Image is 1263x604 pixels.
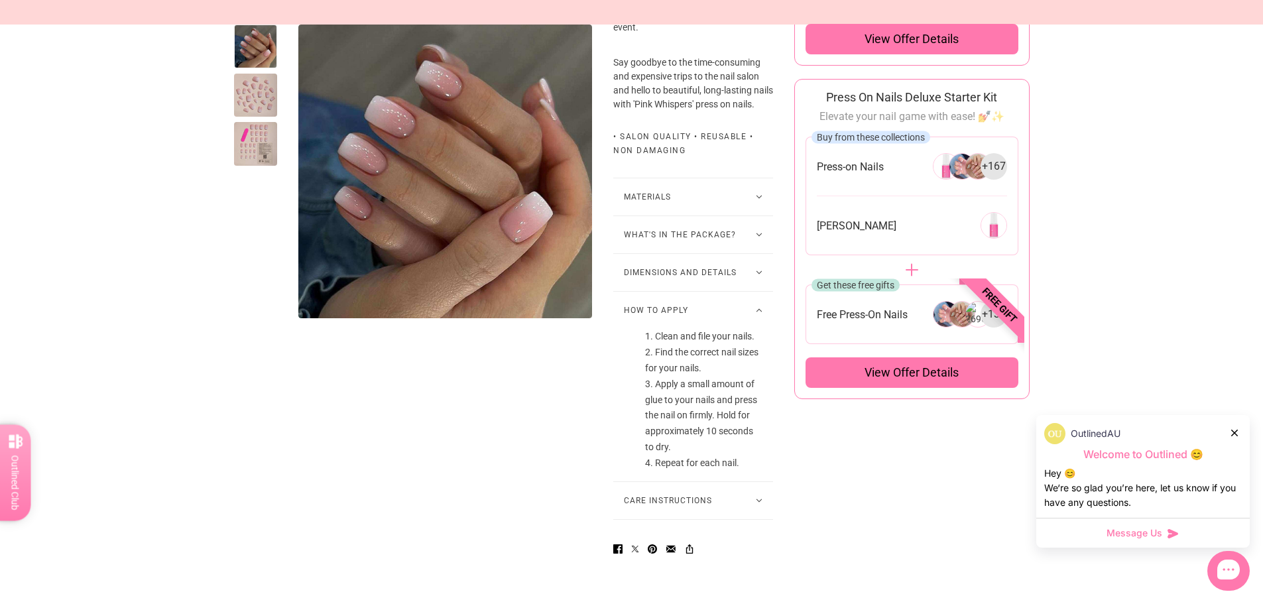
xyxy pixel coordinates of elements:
[965,153,991,180] img: 266304946256-2
[1044,448,1242,461] p: Welcome to Outlined 😊
[817,280,894,290] span: Get these free gifts
[645,455,762,471] li: Repeat for each nail.
[627,536,644,560] a: Post on X
[949,153,975,180] img: 266304946256-1
[865,365,959,381] span: View offer details
[608,536,628,560] a: Share on Facebook
[933,153,959,180] img: 266304946256-0
[613,482,773,519] button: Care Instructions
[1044,466,1242,510] div: Hey 😊 We‘re so glad you’re here, let us know if you have any questions.
[981,212,1007,239] img: 269291651152-0
[613,178,773,215] button: Materials
[661,536,681,560] a: Send via email
[1107,526,1162,540] span: Message Us
[613,292,773,329] button: How to Apply
[645,329,762,345] li: Clean and file your nails.
[817,308,908,322] span: Free Press-On Nails
[680,536,699,560] share-url: Copy URL
[817,160,884,174] span: Press-on Nails
[642,536,662,560] a: Pin on Pinterest
[645,377,762,455] li: Apply a small amount of glue to your nails and press the nail on firmly. Hold for approximately 1...
[613,254,773,291] button: Dimensions and Details
[1071,426,1120,441] p: OutlinedAU
[298,25,592,318] img: Pink Whispers-Press on Manicure-Outlined
[940,246,1059,365] span: Free gift
[817,219,896,233] span: [PERSON_NAME]
[865,31,959,47] span: View offer details
[1044,423,1065,444] img: data:image/png;base64,iVBORw0KGgoAAAANSUhEUgAAACQAAAAkCAYAAADhAJiYAAACJklEQVR4AexUO28TQRice/mFQxI...
[298,25,592,318] modal-trigger: Enlarge product image
[826,90,997,104] span: Press On Nails Deluxe Starter Kit
[819,110,1004,123] span: Elevate your nail game with ease! 💅✨
[613,130,773,158] div: • Salon Quality • Reusable • Non Damaging
[613,216,773,253] button: What's in the package?
[613,56,773,111] p: Say goodbye to the time-consuming and expensive trips to the nail salon and hello to beautiful, l...
[817,132,925,143] span: Buy from these collections
[982,159,1006,174] span: + 167
[645,345,762,377] li: Find the correct nail sizes for your nails.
